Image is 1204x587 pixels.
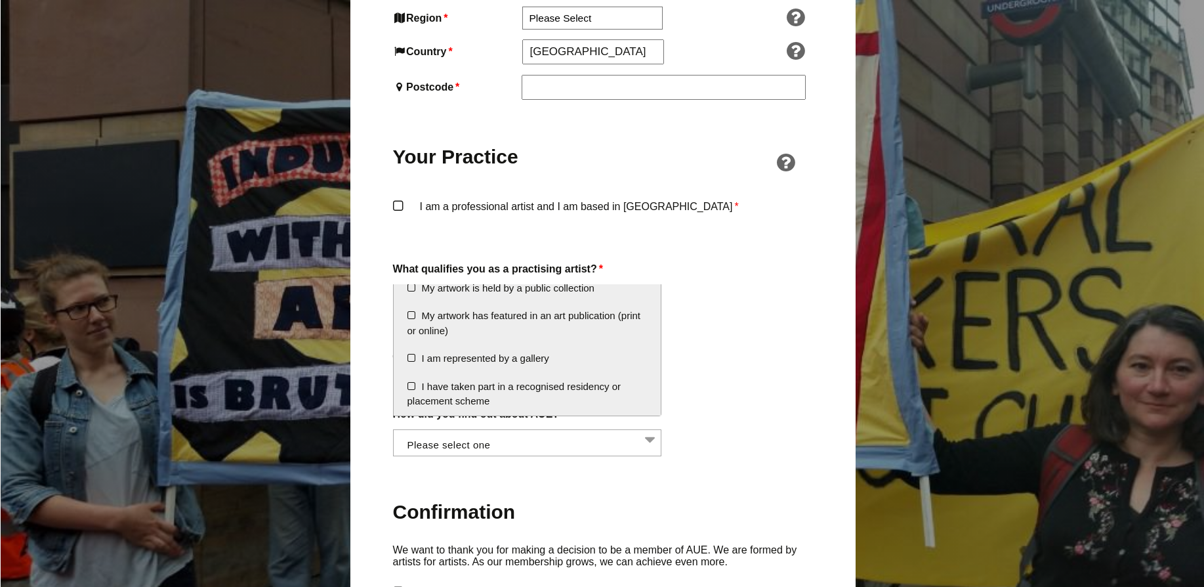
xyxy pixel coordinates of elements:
li: I have taken part in a recognised residency or placement scheme [394,373,661,416]
label: I am a professional artist and I am based in [GEOGRAPHIC_DATA] [393,198,813,237]
li: My artwork is held by a public collection [394,274,661,303]
p: We want to thank you for making a decision to be a member of AUE. We are formed by artists for ar... [393,544,813,569]
label: Country [393,43,520,60]
label: What qualifies you as a practising artist? [393,260,813,278]
h2: Your Practice [393,144,519,169]
h2: Confirmation [393,499,813,525]
label: Region [393,9,520,27]
li: I am represented by a gallery [394,345,661,373]
label: Postcode [393,78,519,96]
li: My artwork has featured in an art publication (print or online) [394,302,661,345]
